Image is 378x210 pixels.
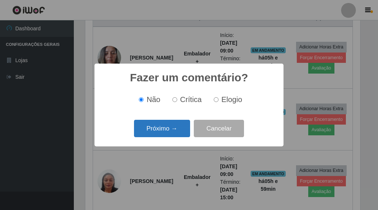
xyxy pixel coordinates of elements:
[221,95,242,104] span: Elogio
[172,97,177,102] input: Crítica
[180,95,202,104] span: Crítica
[139,97,144,102] input: Não
[134,120,190,137] button: Próximo →
[130,71,248,84] h2: Fazer um comentário?
[194,120,244,137] button: Cancelar
[147,95,160,104] span: Não
[214,97,219,102] input: Elogio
